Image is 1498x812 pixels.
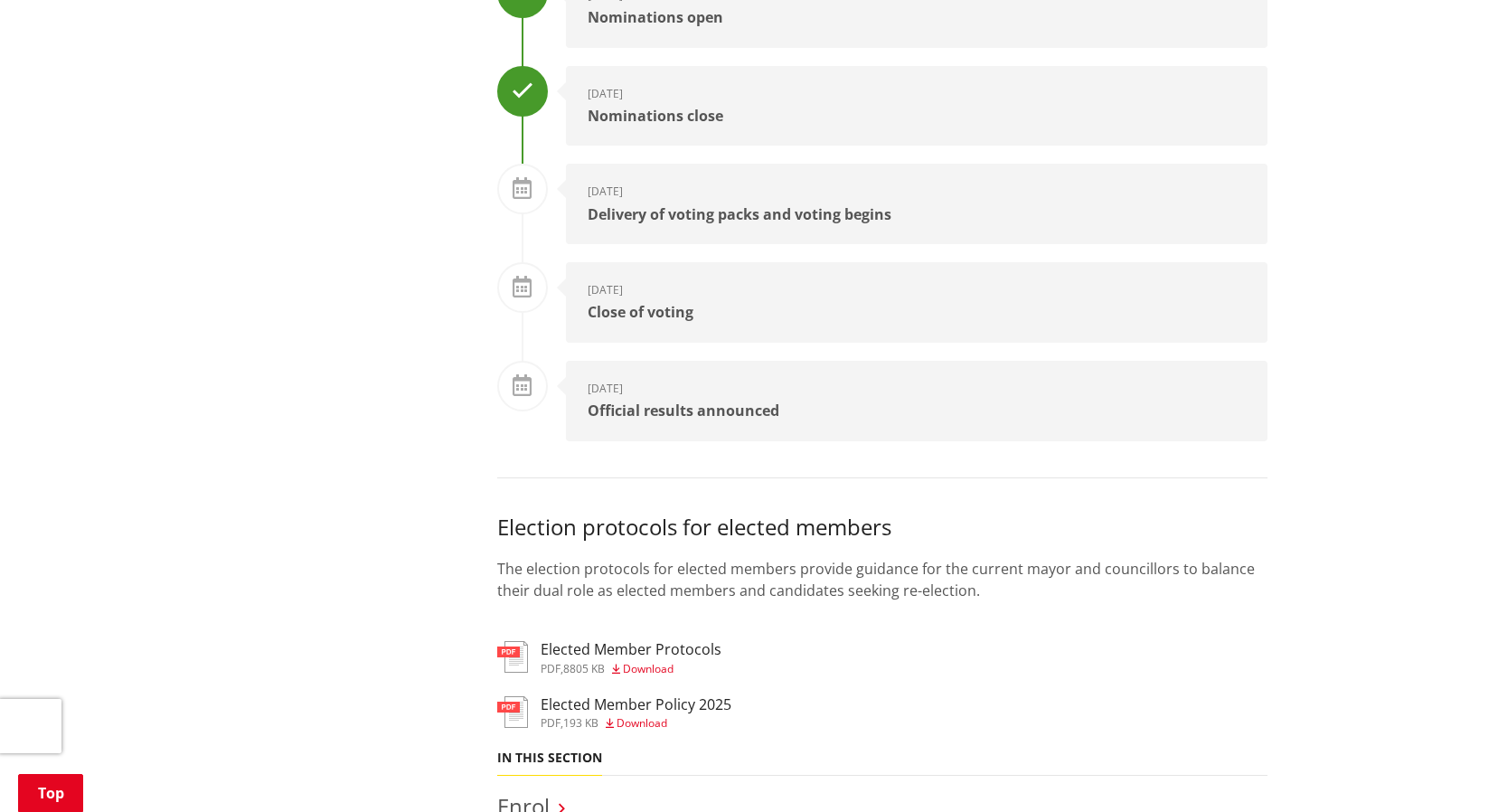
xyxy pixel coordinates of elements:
[588,88,1246,99] div: [DATE]
[497,515,1267,624] div: The election protocols for elected members provide guidance for the current mayor and councillors...
[588,403,1246,420] div: Official results announced
[541,696,731,713] h3: Elected Member Policy 2025
[497,641,721,674] a: Elected Member Protocols pdf,8805 KB Download
[588,10,1246,26] div: Nominations open
[497,164,548,214] div: To Do
[497,751,602,766] h5: In this section
[497,515,1267,541] h3: Election protocols for elected members
[497,262,548,313] div: To Do
[497,641,528,673] img: document-pdf.svg
[541,718,731,729] div: ,
[588,305,1246,321] div: Close of voting
[623,661,674,676] span: Download
[617,715,667,731] span: Download
[588,109,1246,125] div: Nominations close
[541,661,561,676] span: pdf
[497,696,528,728] img: document-pdf.svg
[18,774,83,812] a: Top
[588,185,1246,197] div: [DATE]
[497,696,731,729] a: Elected Member Policy 2025 pdf,193 KB Download
[563,715,598,731] span: 193 KB
[541,664,721,675] div: ,
[588,207,1246,223] div: Delivery of voting packs and voting begins
[588,382,1246,394] div: [DATE]
[1415,736,1480,801] iframe: Messenger Launcher
[588,284,1246,296] div: [DATE]
[497,361,548,411] div: To Do
[563,661,605,676] span: 8805 KB
[497,66,548,117] div: Done
[541,641,721,658] h3: Elected Member Protocols
[541,715,561,731] span: pdf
